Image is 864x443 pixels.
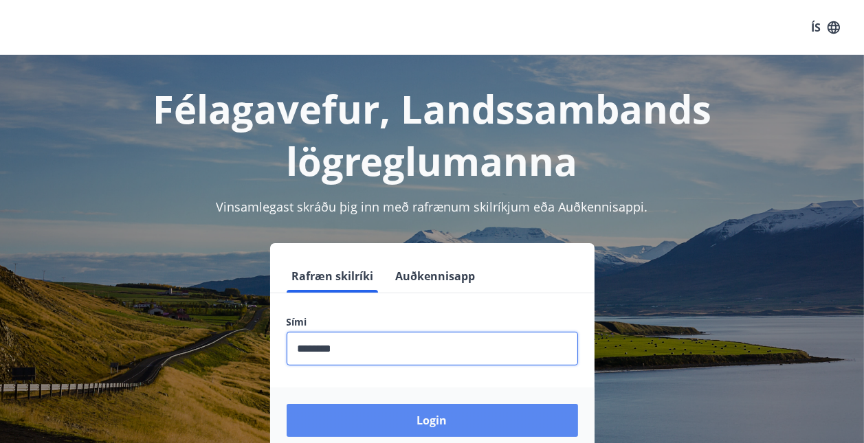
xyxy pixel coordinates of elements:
[287,260,379,293] button: Rafræn skilríki
[217,198,648,215] span: Vinsamlegast skráðu þig inn með rafrænum skilríkjum eða Auðkennisappi.
[390,260,481,293] button: Auðkennisapp
[287,404,578,437] button: Login
[804,15,848,40] button: ÍS
[287,315,578,329] label: Sími
[16,82,848,187] h1: Félagavefur, Landssambands lögreglumanna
